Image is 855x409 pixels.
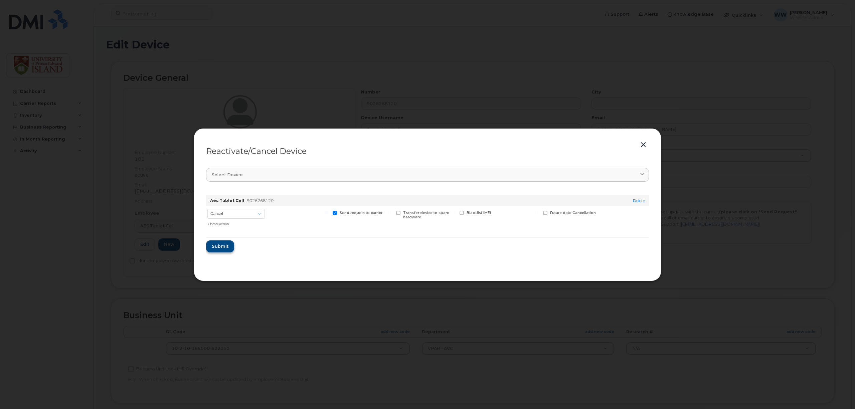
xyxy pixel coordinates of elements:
a: Delete [633,198,645,203]
span: Transfer device to spare hardware [403,211,449,219]
input: Blacklist IMEI [452,211,455,214]
strong: Aes Tablet Cell [210,198,244,203]
span: Select device [212,172,243,178]
span: 9026268120 [247,198,274,203]
span: Blacklist IMEI [467,211,491,215]
span: Send request to carrier [340,211,382,215]
div: Reactivate/Cancel Device [206,147,649,155]
span: Submit [212,243,228,249]
input: Future date Cancellation [535,211,538,214]
button: Submit [206,240,234,252]
a: Select device [206,168,649,182]
input: Send request to carrier [325,211,328,214]
input: Transfer device to spare hardware [388,211,391,214]
span: Future date Cancellation [550,211,596,215]
div: Choose action [208,219,265,226]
